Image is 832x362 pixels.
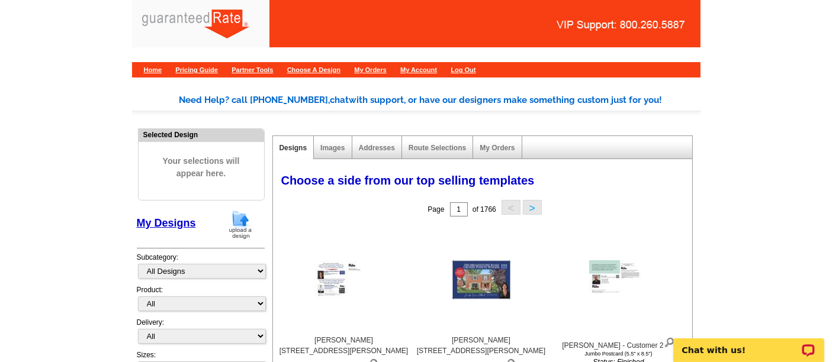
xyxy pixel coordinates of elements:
a: My Orders [480,144,515,152]
a: Log Out [451,66,476,73]
div: Need Help? call [PHONE_NUMBER], with support, or have our designers make something custom just fo... [179,93,701,107]
a: Addresses [359,144,395,152]
a: Partner Tools [232,66,273,73]
button: > [523,200,542,215]
span: Choose a side from our top selling templates [281,174,535,187]
img: Jennifer Adlhoch 1780 Broadstone Rd Grosse Pointe Woods 2 [314,261,374,299]
img: upload-design [225,209,256,240]
div: [PERSON_NAME] - Customer 2 [554,335,684,351]
a: Images [320,144,345,152]
iframe: LiveChat chat widget [666,325,832,362]
img: Bob Haft - Customer 2 [589,260,648,299]
button: < [502,200,521,215]
a: Designs [280,144,307,152]
a: Route Selections [409,144,466,152]
span: chat [330,95,349,105]
div: Product: [137,285,265,317]
a: My Designs [137,217,196,229]
span: of 1766 [473,205,496,214]
a: My Orders [354,66,386,73]
div: Jumbo Postcard (5.5" x 8.5") [554,351,684,357]
a: Choose A Design [287,66,340,73]
a: Pricing Guide [175,66,218,73]
a: My Account [400,66,437,73]
img: Jennifer Adlhoch 1780 Broadstone Rd Grosse Pointe Woods 1 [452,260,511,299]
div: Delivery: [137,317,265,350]
span: Your selections will appear here. [147,143,255,192]
div: Selected Design [139,129,264,140]
a: Home [144,66,162,73]
div: Subcategory: [137,252,265,285]
img: view design details [664,335,675,348]
span: Page [428,205,444,214]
